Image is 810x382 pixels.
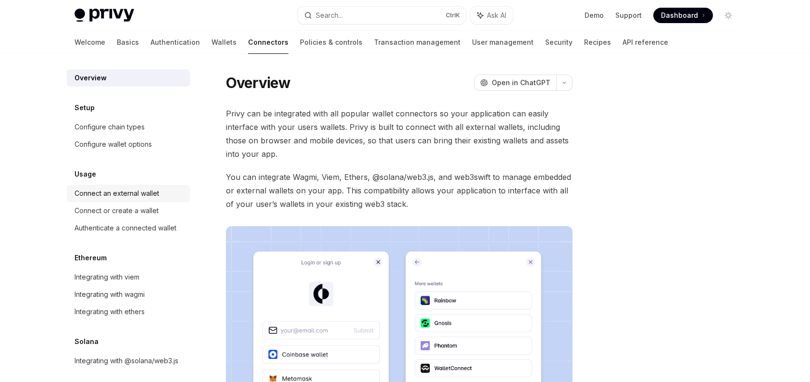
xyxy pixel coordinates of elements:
a: API reference [623,31,668,54]
div: Authenticate a connected wallet [75,222,176,234]
a: Recipes [584,31,611,54]
h5: Usage [75,168,96,180]
a: Connect or create a wallet [67,202,190,219]
a: Support [615,11,642,20]
h1: Overview [226,74,291,91]
div: Configure chain types [75,121,145,133]
a: Transaction management [374,31,461,54]
a: Integrating with wagmi [67,286,190,303]
div: Search... [316,10,343,21]
span: You can integrate Wagmi, Viem, Ethers, @solana/web3.js, and web3swift to manage embedded or exter... [226,170,573,211]
h5: Solana [75,336,99,347]
a: Dashboard [653,8,713,23]
a: Connectors [248,31,288,54]
h5: Ethereum [75,252,107,264]
img: light logo [75,9,134,22]
span: Dashboard [661,11,698,20]
div: Integrating with @solana/web3.js [75,355,178,367]
a: Overview [67,69,190,87]
div: Integrating with ethers [75,306,145,318]
div: Integrating with wagmi [75,289,145,300]
button: Search...CtrlK [298,7,466,24]
span: Open in ChatGPT [492,78,550,88]
button: Ask AI [471,7,513,24]
a: Configure chain types [67,118,190,136]
button: Toggle dark mode [721,8,736,23]
div: Connect an external wallet [75,188,159,199]
a: User management [472,31,534,54]
a: Policies & controls [300,31,362,54]
span: Ask AI [487,11,506,20]
span: Privy can be integrated with all popular wallet connectors so your application can easily interfa... [226,107,573,161]
a: Integrating with ethers [67,303,190,320]
div: Configure wallet options [75,139,152,150]
button: Open in ChatGPT [474,75,556,91]
a: Authenticate a connected wallet [67,219,190,237]
div: Integrating with viem [75,271,139,283]
a: Integrating with viem [67,268,190,286]
a: Basics [117,31,139,54]
a: Demo [585,11,604,20]
a: Wallets [212,31,237,54]
a: Connect an external wallet [67,185,190,202]
a: Authentication [150,31,200,54]
a: Security [545,31,573,54]
a: Configure wallet options [67,136,190,153]
div: Connect or create a wallet [75,205,159,216]
div: Overview [75,72,107,84]
a: Integrating with @solana/web3.js [67,352,190,369]
a: Welcome [75,31,105,54]
span: Ctrl K [446,12,460,19]
h5: Setup [75,102,95,114]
